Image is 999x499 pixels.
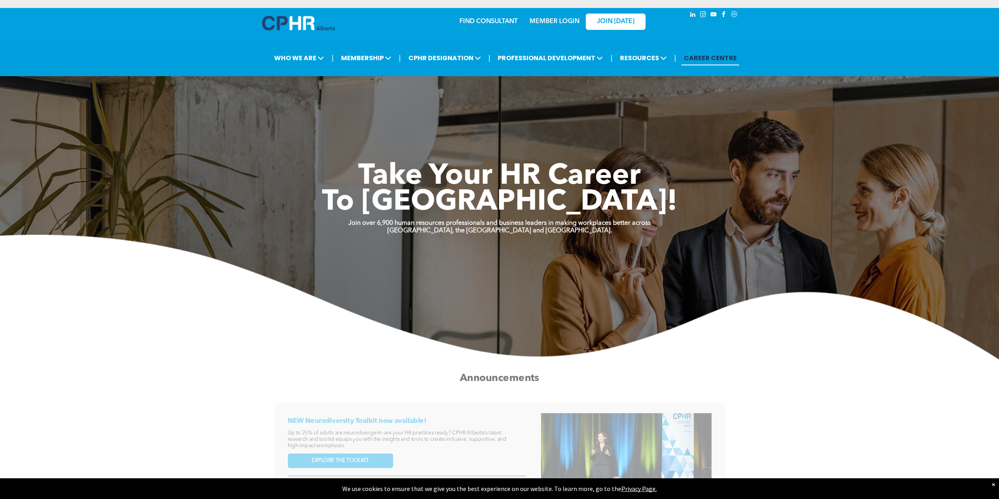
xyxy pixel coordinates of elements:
span: To [GEOGRAPHIC_DATA]! [322,188,677,217]
span: PROFESSIONAL DEVELOPMENT [495,51,605,65]
li: | [399,50,401,66]
span: JOIN [DATE] [597,18,634,26]
span: EXPLORE THE TOOLKIT [312,458,369,464]
span: Announcements [460,373,540,383]
span: CPHR DESIGNATION [406,51,483,65]
span: Take Your HR Career [358,162,641,191]
li: | [674,50,676,66]
a: JOIN [DATE] [586,14,646,30]
img: A blue and white logo for cp alberta [262,16,335,30]
a: MEMBER LOGIN [530,18,579,25]
a: Social network [730,10,739,21]
a: linkedin [689,10,697,21]
li: | [610,50,612,66]
strong: Join over 6,900 human resources professionals and business leaders in making workplaces better ac... [348,220,651,226]
a: Privacy Page. [621,485,657,493]
span: Up to 25% of adults are neurodivergent—are your HR practices ready? CPHR Alberta’s latest researc... [288,430,506,448]
a: FIND CONSULTANT [459,18,518,25]
a: facebook [720,10,728,21]
a: EXPLORE THE TOOLKIT [288,454,393,468]
span: RESOURCES [618,51,669,65]
span: NEW Neurodiversity Toolkit now available! [288,418,426,424]
strong: [GEOGRAPHIC_DATA], the [GEOGRAPHIC_DATA] and [GEOGRAPHIC_DATA]. [387,228,612,234]
a: instagram [699,10,708,21]
span: WHO WE ARE [272,51,326,65]
span: MEMBERSHIP [339,51,394,65]
a: youtube [709,10,718,21]
a: CAREER CENTRE [681,51,739,65]
div: Dismiss notification [992,480,995,488]
li: | [489,50,491,66]
li: | [332,50,334,66]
